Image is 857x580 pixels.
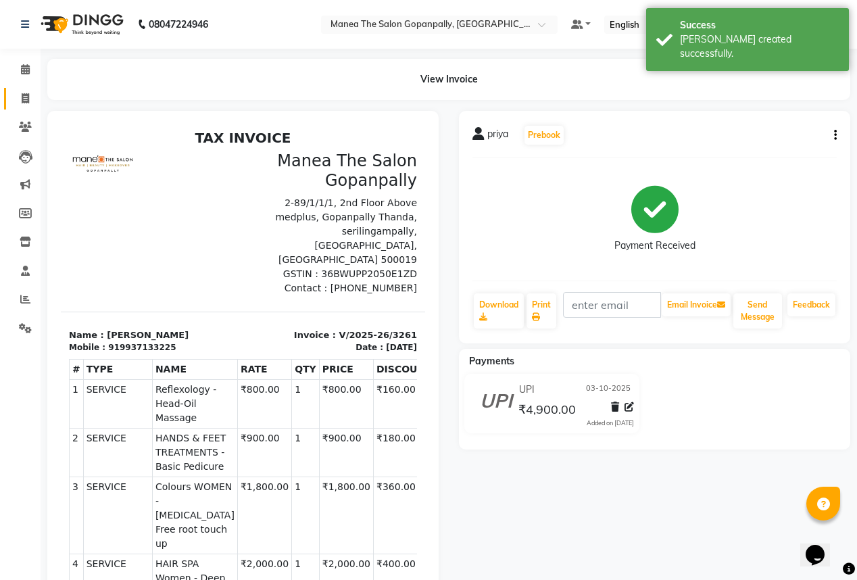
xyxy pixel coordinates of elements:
td: ₹1,800.00 [258,353,312,430]
td: ₹500.00 [258,479,312,513]
div: View Invoice [47,59,850,100]
div: ₹4,900.00 [312,547,364,561]
td: MEMBERSHIP [22,479,91,513]
span: 03-10-2025 [586,383,631,397]
td: 1 [231,256,259,304]
td: 1 [231,430,259,479]
span: HANDS & FEET TREATMENTS - Basic Pedicure [95,307,174,349]
td: ₹400.00 [313,430,374,479]
span: priya [487,127,508,146]
td: SERVICE [22,256,91,304]
div: Success [680,18,839,32]
th: TYPE [22,235,91,256]
iframe: chat widget [800,526,843,566]
p: GSTIN : 36BWUPP2050E1ZD [191,143,357,157]
td: ₹0.00 [313,479,374,513]
div: Payment Received [614,239,695,253]
div: NET [260,547,312,561]
a: Download [474,293,524,329]
div: Mobile : [8,217,45,229]
span: Reflexology - Head-Oil Massage [95,258,174,301]
td: 1 [231,304,259,353]
div: ₹1,100.00 [312,533,364,547]
div: 919937133225 [47,217,115,229]
td: SERVICE [22,430,91,479]
img: logo [34,5,127,43]
td: 2 [9,304,23,353]
div: Bill created successfully. [680,32,839,61]
span: Manea Membership [95,481,174,510]
td: 1 [231,479,259,513]
p: Invoice : V/2025-26/3261 [191,204,357,218]
span: Colours WOMEN - [MEDICAL_DATA] Free root touch up [95,356,174,427]
span: UPI [519,383,535,397]
div: SUBTOTAL [260,518,312,533]
h3: Manea The Salon Gopanpally [191,27,357,66]
td: ₹900.00 [258,304,312,353]
td: ₹900.00 [176,304,230,353]
td: ₹2,000.00 [258,430,312,479]
td: ₹160.00 [313,256,374,304]
th: DISCOUNT [313,235,374,256]
td: 1 [9,256,23,304]
div: Date : [295,217,322,229]
span: Payments [469,355,514,367]
p: Name : [PERSON_NAME] [8,204,174,218]
div: [DATE] [325,217,356,229]
td: ₹500.00 [176,479,230,513]
td: SERVICE [22,304,91,353]
button: Prebook [524,126,564,145]
b: 08047224946 [149,5,208,43]
th: # [9,235,23,256]
a: Feedback [787,293,835,316]
button: Email Invoice [662,293,731,316]
th: RATE [176,235,230,256]
th: NAME [91,235,176,256]
span: ₹4,900.00 [518,402,576,420]
th: PRICE [258,235,312,256]
div: Added on [DATE] [587,418,634,428]
span: HAIR SPA Women - Deep Conditioning [95,433,174,475]
td: ₹2,000.00 [176,430,230,479]
td: ₹180.00 [313,304,374,353]
p: 2-89/1/1/1, 2nd Floor Above medplus, Gopanpally Thanda, serilingampally, [GEOGRAPHIC_DATA], [GEOG... [191,72,357,143]
td: 5 [9,479,23,513]
th: QTY [231,235,259,256]
td: ₹1,800.00 [176,353,230,430]
input: enter email [563,292,661,318]
td: ₹800.00 [258,256,312,304]
td: 3 [9,353,23,430]
td: 4 [9,430,23,479]
div: DISCOUNT [260,533,312,547]
p: Contact : [PHONE_NUMBER] [191,157,357,171]
a: Print [527,293,556,329]
td: ₹360.00 [313,353,374,430]
td: SERVICE [22,353,91,430]
td: 1 [231,353,259,430]
button: Send Message [733,293,782,329]
h2: TAX INVOICE [8,5,356,22]
td: ₹800.00 [176,256,230,304]
div: ₹6,000.00 [312,518,364,533]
